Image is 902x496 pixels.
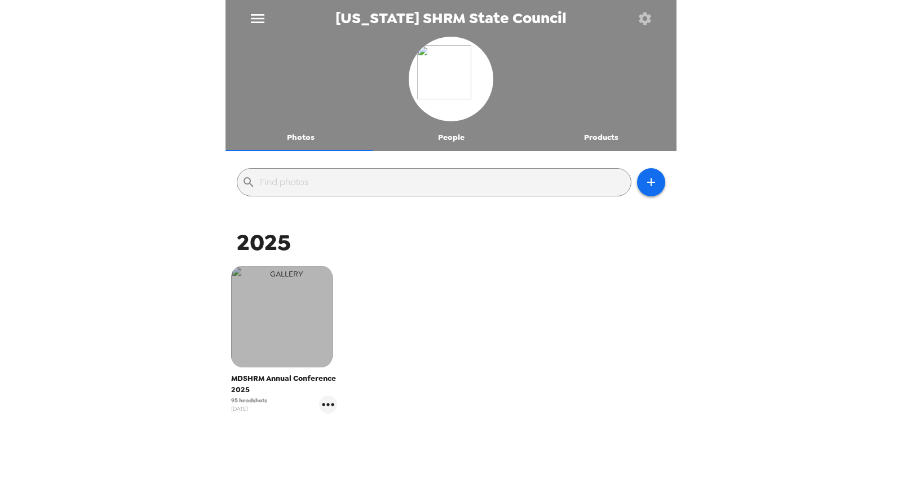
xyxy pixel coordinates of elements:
[260,173,626,191] input: Find photos
[231,266,333,367] img: gallery
[231,396,267,405] span: 95 headshots
[231,373,337,396] span: MDSHRM Annual Conference 2025
[231,405,267,413] span: [DATE]
[526,124,676,151] button: Products
[319,396,337,414] button: gallery menu
[335,11,567,26] span: [US_STATE] SHRM State Council
[376,124,527,151] button: People
[225,124,376,151] button: Photos
[417,45,485,113] img: org logo
[237,227,291,257] span: 2025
